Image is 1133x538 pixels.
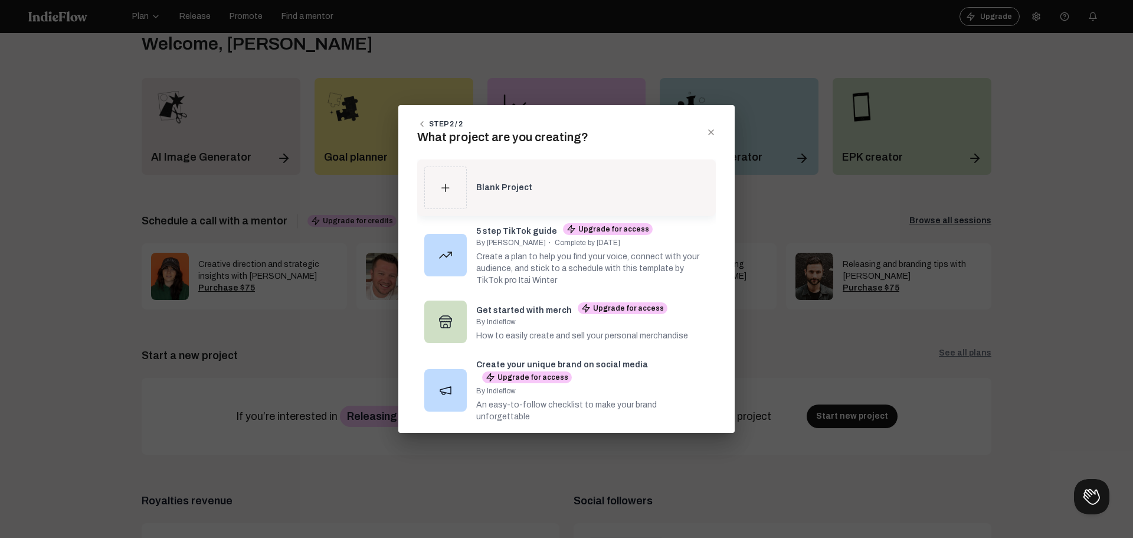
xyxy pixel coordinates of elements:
[476,239,546,247] span: By [PERSON_NAME]
[476,327,709,342] div: How to easily create and sell your personal merchandise
[476,396,709,423] div: An easy-to-follow checklist to make your brand unforgettable
[476,247,709,286] div: Create a plan to help you find your voice, connect with your audience, and stick to a schedule wi...
[706,128,716,137] div: close dialog
[440,182,451,193] mat-icon: add
[476,227,557,236] span: 5 step TikTok guide
[563,223,653,235] span: Upgrade for access
[476,360,648,369] span: Create your unique brand on social media
[476,306,572,315] span: Get started with merch
[417,128,588,144] span: What project are you creating?
[476,318,516,326] span: By Indieflow
[546,239,620,247] span: ・ Complete by [DATE]
[476,182,709,194] div: Blank Project
[482,371,572,383] span: Upgrade for access
[476,387,516,395] span: By Indieflow
[429,119,463,129] div: STEP 2 / 2
[578,302,667,314] span: Upgrade for access
[1074,479,1109,514] iframe: Toggle Customer Support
